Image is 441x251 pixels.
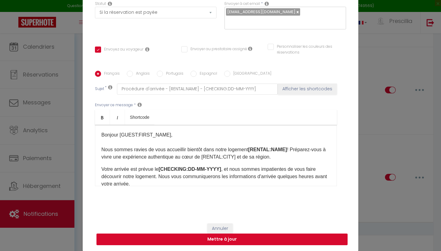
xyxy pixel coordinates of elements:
[110,110,125,125] a: Italic
[108,1,112,6] i: Booking status
[159,167,221,172] b: [CHECKING:DD-MM-YYYY]​
[197,71,217,77] label: Espagnol
[230,71,271,77] label: [GEOGRAPHIC_DATA]
[5,2,23,21] button: Open LiveChat chat widget
[96,234,348,245] button: Mettre à jour
[248,147,287,152] strong: [RENTAL:NAME]
[224,1,260,7] label: Envoyer à cet email
[101,131,330,161] p: Bonjour [GUEST:FIRST_NAME], Nous sommes ravies de vous accueillir bientôt dans notre logement ​! ...
[133,71,150,77] label: Anglais
[207,223,233,234] button: Annuler
[95,102,133,108] label: Envoyer ce message
[227,9,296,15] span: [EMAIL_ADDRESS][DOMAIN_NAME]
[101,166,330,188] p: Votre arrivée est prévue le , ​et nous sommes impatientes de vous faire découvrir notre logement....
[95,110,110,125] a: Bold
[138,102,142,107] i: Message
[95,86,104,92] label: Sujet
[101,71,120,77] label: Français
[265,1,269,6] i: Recipient
[108,85,112,90] i: Subject
[248,46,252,51] i: Envoyer au prestataire si il est assigné
[95,1,106,7] label: Statut
[278,84,337,95] button: Afficher les shortcodes
[125,110,154,125] a: Shortcode
[163,71,183,77] label: Portugais
[145,47,149,52] i: Envoyer au voyageur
